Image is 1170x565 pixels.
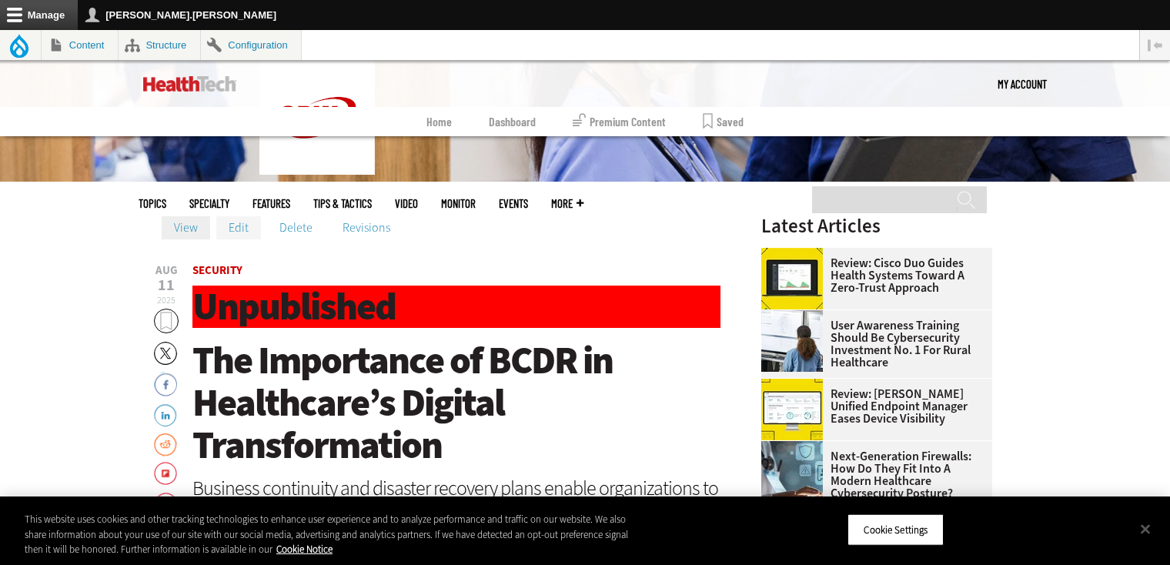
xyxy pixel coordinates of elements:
[1128,512,1162,546] button: Close
[395,198,418,209] a: Video
[252,198,290,209] a: Features
[189,198,229,209] span: Specialty
[192,262,242,278] a: Security
[154,278,179,293] span: 11
[42,30,118,60] a: Content
[761,379,823,440] img: Ivanti Unified Endpoint Manager
[998,61,1047,107] div: User menu
[426,107,452,136] a: Home
[192,335,613,470] span: The Importance of BCDR in Healthcare’s Digital Transformation
[998,61,1047,107] a: My Account
[761,388,983,425] a: Review: [PERSON_NAME] Unified Endpoint Manager Eases Device Visibility
[761,248,823,309] img: Cisco Duo
[192,478,720,518] div: Business continuity and disaster recovery plans enable organizations to modernize while mitigatin...
[201,30,301,60] a: Configuration
[499,198,528,209] a: Events
[761,257,983,294] a: Review: Cisco Duo Guides Health Systems Toward a Zero-Trust Approach
[761,310,831,323] a: Doctors reviewing information boards
[551,198,583,209] span: More
[154,265,179,276] span: Aug
[139,198,166,209] span: Topics
[761,319,983,369] a: User Awareness Training Should Be Cybersecurity Investment No. 1 for Rural Healthcare
[1140,30,1170,60] button: Vertical orientation
[119,30,200,60] a: Structure
[761,441,823,503] img: Doctor using secure tablet
[192,286,720,328] h1: Unpublished
[703,107,744,136] a: Saved
[276,543,333,556] a: More information about your privacy
[761,310,823,372] img: Doctors reviewing information boards
[573,107,666,136] a: Premium Content
[25,512,643,557] div: This website uses cookies and other tracking technologies to enhance user experience and to analy...
[259,61,375,175] img: Home
[489,107,536,136] a: Dashboard
[441,198,476,209] a: MonITor
[761,216,992,236] h3: Latest Articles
[761,450,983,500] a: Next-Generation Firewalls: How Do They Fit into a Modern Healthcare Cybersecurity Posture?
[259,162,375,179] a: CDW
[761,248,831,260] a: Cisco Duo
[313,198,372,209] a: Tips & Tactics
[143,76,236,92] img: Home
[847,513,944,546] button: Cookie Settings
[157,294,175,306] span: 2025
[761,379,831,391] a: Ivanti Unified Endpoint Manager
[761,441,831,453] a: Doctor using secure tablet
